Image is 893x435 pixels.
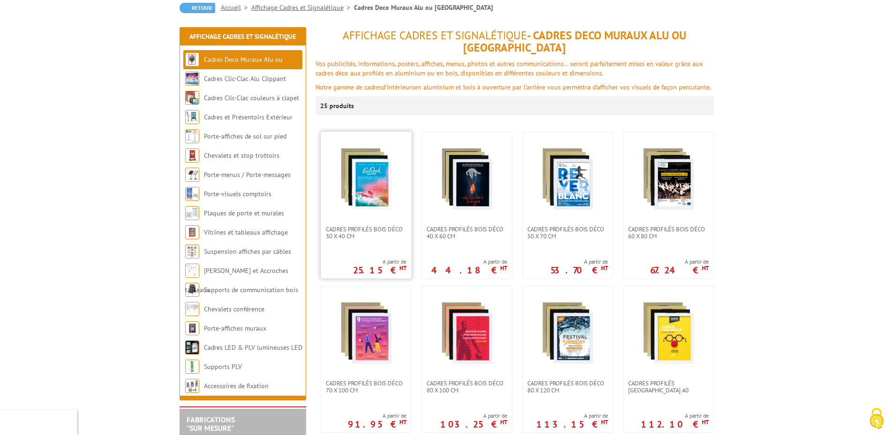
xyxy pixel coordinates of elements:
span: Cadres Profilés [GEOGRAPHIC_DATA] A0 [628,380,709,394]
li: Cadres Deco Muraux Alu ou [GEOGRAPHIC_DATA] [354,3,493,12]
font: en aluminium et bois à ouverture par l'arrière vous permettra d’afficher vos visuels de façon per... [414,83,711,91]
span: Cadres Profilés Bois Déco 50 x 70 cm [527,226,608,240]
sup: HT [601,264,608,272]
span: A partir de [348,412,406,420]
p: 103.25 € [440,421,507,427]
img: Cadres Profilés Bois Déco 80 x 120 cm [535,300,600,366]
p: 112.10 € [641,421,709,427]
img: Accessoires de fixation [185,379,199,393]
a: Porte-visuels comptoirs [204,190,271,198]
a: Cadres Clic-Clac Alu Clippant [204,74,286,83]
a: Cadres Deco Muraux Alu ou [GEOGRAPHIC_DATA] [185,55,283,83]
sup: HT [399,418,406,426]
a: Cadres Profilés Bois Déco 30 x 40 cm [321,226,411,240]
a: Supports de communication bois [204,286,298,294]
span: A partir de [536,412,608,420]
a: Vitrines et tableaux affichage [204,228,288,236]
a: Cadres Profilés Bois Déco 60 x 80 cm [623,226,713,240]
img: Cadres Profilés Bois Déco A0 [636,300,701,366]
a: Retour [180,3,215,13]
sup: HT [702,264,709,272]
img: Cookies (fenêtre modale) [865,407,888,430]
img: Cadres Profilés Bois Déco 80 x 100 cm [434,300,500,366]
span: Cadres Profilés Bois Déco 80 x 120 cm [527,380,608,394]
img: Cimaises et Accroches tableaux [185,264,199,278]
a: Chevalets et stop trottoirs [204,151,279,160]
a: Plaques de porte et murales [204,209,284,217]
a: Cadres Profilés Bois Déco 50 x 70 cm [523,226,613,240]
a: Cadres et Présentoirs Extérieur [204,113,293,121]
img: Cadres Deco Muraux Alu ou Bois [185,52,199,66]
sup: HT [500,418,507,426]
p: 113.15 € [536,421,608,427]
img: Chevalets et stop trottoirs [185,148,199,162]
span: Cadres Profilés Bois Déco 30 x 40 cm [326,226,406,240]
a: Cadres Profilés Bois Déco 40 x 60 cm [422,226,512,240]
a: Accueil [221,3,251,12]
p: 25.15 € [353,267,406,273]
img: Cadres Profilés Bois Déco 30 x 40 cm [333,146,399,212]
span: A partir de [431,258,507,265]
img: Cadres Clic-Clac couleurs à clapet [185,91,199,105]
span: A partir de [641,412,709,420]
img: Porte-visuels comptoirs [185,187,199,201]
img: Vitrines et tableaux affichage [185,225,199,239]
sup: HT [399,264,406,272]
img: Porte-affiches de sol sur pied [185,129,199,143]
a: Porte-affiches de sol sur pied [204,132,286,140]
span: A partir de [353,258,406,265]
a: [PERSON_NAME] et Accroches tableaux [185,266,288,294]
span: A partir de [550,258,608,265]
img: Cadres Profilés Bois Déco 40 x 60 cm [434,146,500,212]
a: Cadres Profilés Bois Déco 80 x 100 cm [422,380,512,394]
p: 91.95 € [348,421,406,427]
a: Porte-menus / Porte-messages [204,170,291,179]
img: Suspension affiches par câbles [185,244,199,258]
a: Cadres Profilés Bois Déco 70 x 100 cm [321,380,411,394]
a: Affichage Cadres et Signalétique [251,3,354,12]
p: 67.24 € [650,267,709,273]
a: FABRICATIONS"Sur Mesure" [187,415,235,433]
img: Cadres Profilés Bois Déco 60 x 80 cm [636,146,701,212]
a: Chevalets conférence [204,305,264,313]
img: Cadres Profilés Bois Déco 50 x 70 cm [535,146,600,212]
span: Cadres Profilés Bois Déco 40 x 60 cm [427,226,507,240]
img: Plaques de porte et murales [185,206,199,220]
p: 53.70 € [550,267,608,273]
sup: HT [702,418,709,426]
font: Notre gamme de cadres [315,83,382,91]
a: Cadres Profilés Bois Déco 80 x 120 cm [523,380,613,394]
a: Supports PLV [204,362,242,371]
button: Cookies (fenêtre modale) [860,403,893,435]
span: Cadres Profilés Bois Déco 60 x 80 cm [628,226,709,240]
a: Suspension affiches par câbles [204,247,291,256]
span: A partir de [650,258,709,265]
img: Chevalets conférence [185,302,199,316]
img: Supports PLV [185,360,199,374]
span: Cadres Profilés Bois Déco 70 x 100 cm [326,380,406,394]
img: Cadres et Présentoirs Extérieur [185,110,199,124]
p: 44.18 € [431,267,507,273]
img: Porte-menus / Porte-messages [185,168,199,182]
sup: HT [500,264,507,272]
span: Affichage Cadres et Signalétique [343,28,527,43]
font: Vos publicités, informations, posters, affiches, menus, photos et autres communications... seront... [315,59,703,77]
img: Cadres Profilés Bois Déco 70 x 100 cm [333,300,399,366]
font: d'intérieurs [382,83,414,91]
img: Porte-affiches muraux [185,321,199,335]
a: Affichage Cadres et Signalétique [189,32,296,41]
a: Accessoires de fixation [204,382,269,390]
sup: HT [601,418,608,426]
a: Porte-affiches muraux [204,324,266,332]
a: Cadres Clic-Clac couleurs à clapet [204,94,299,102]
span: Cadres Profilés Bois Déco 80 x 100 cm [427,380,507,394]
img: Cadres LED & PLV lumineuses LED [185,340,199,354]
a: Cadres Profilés [GEOGRAPHIC_DATA] A0 [623,380,713,394]
p: 25 produits [320,96,355,115]
a: Cadres LED & PLV lumineuses LED [204,343,302,352]
h1: - Cadres Deco Muraux Alu ou [GEOGRAPHIC_DATA] [315,29,714,54]
span: A partir de [440,412,507,420]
